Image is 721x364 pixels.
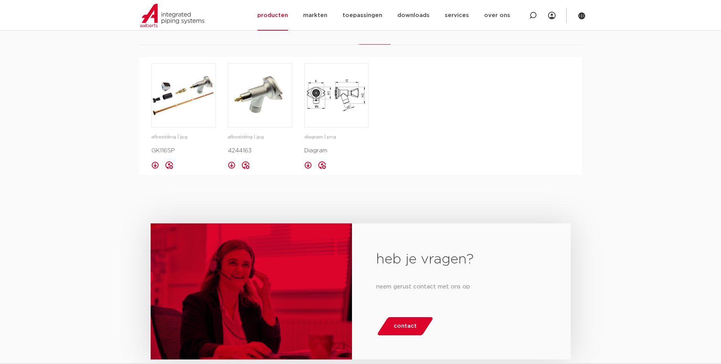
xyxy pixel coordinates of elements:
[359,23,391,45] li: downloads
[228,146,292,155] p: 4244163
[151,133,216,141] p: afbeelding | jpg
[304,63,369,127] a: image for Diagram
[228,133,292,141] p: afbeelding | jpg
[151,146,216,155] p: GK116SP
[304,146,369,155] p: Diagram
[453,23,477,45] li: verwant
[415,23,429,45] li: ETIM
[301,23,335,45] li: specificaties
[377,317,434,335] a: contact
[152,64,215,127] img: image for GK116SP
[244,23,276,45] li: afmetingen
[394,320,417,332] span: contact
[228,63,292,127] a: image for 4244163
[151,63,216,127] a: image for GK116SP
[228,64,292,127] img: image for 4244163
[376,281,546,293] p: neem gerust contact met ons op
[305,64,368,127] img: image for Diagram
[376,251,546,269] h2: heb je vragen?
[304,133,369,141] p: diagram | png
